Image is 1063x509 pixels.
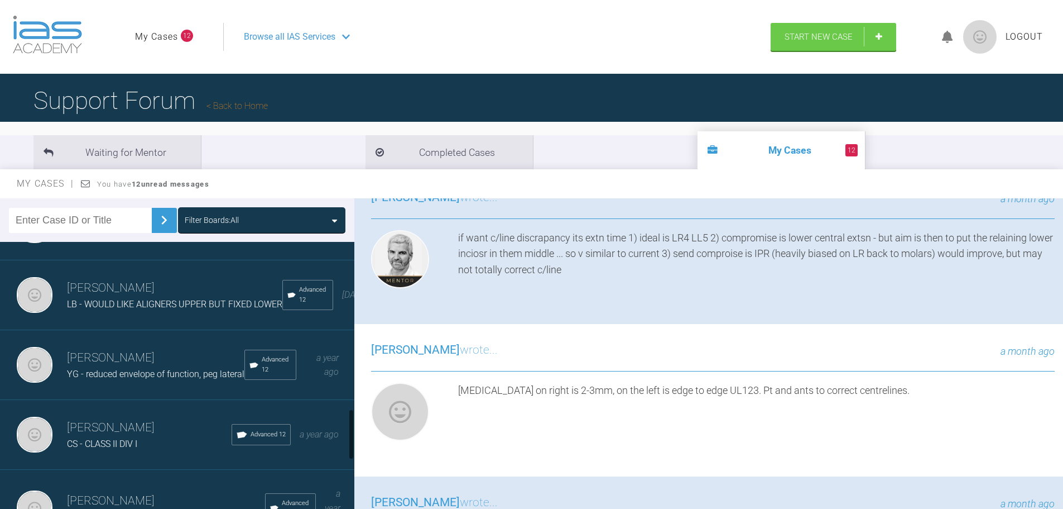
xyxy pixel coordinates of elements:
[97,180,209,188] span: You have
[371,496,460,509] span: [PERSON_NAME]
[458,383,1055,445] div: [MEDICAL_DATA] on right is 2-3mm, on the left is edge to edge UL123. Pt and ants to correct centr...
[365,135,533,169] li: Completed Cases
[132,180,209,188] strong: 12 unread messages
[785,32,853,42] span: Start New Case
[17,277,52,313] img: Sarah Gatley
[67,349,244,368] h3: [PERSON_NAME]
[33,81,268,120] h1: Support Forum
[371,230,429,288] img: Ross Hobson
[67,299,282,310] span: LB - WOULD LIKE ALIGNERS UPPER BUT FIXED LOWER
[67,279,282,298] h3: [PERSON_NAME]
[458,230,1055,293] div: if want c/line discrapancy its extn time 1) ideal is LR4 LL5 2) compromise is lower central extsn...
[300,429,339,440] span: a year ago
[698,131,865,169] li: My Cases
[13,16,82,54] img: logo-light.3e3ef733.png
[251,430,286,440] span: Advanced 12
[771,23,896,51] a: Start New Case
[17,178,74,189] span: My Cases
[67,369,244,379] span: YG - reduced envelope of function, peg lateral
[316,353,339,378] span: a year ago
[299,285,328,305] span: Advanced 12
[262,355,291,375] span: Advanced 12
[17,417,52,453] img: Sarah Gatley
[371,343,460,356] span: [PERSON_NAME]
[963,20,997,54] img: profile.png
[135,30,178,44] a: My Cases
[244,30,335,44] span: Browse all IAS Services
[342,289,367,300] span: [DATE]
[371,341,498,360] h3: wrote...
[371,383,429,441] img: Sarah Gatley
[1006,30,1043,44] a: Logout
[185,214,239,226] div: Filter Boards: All
[67,439,137,449] span: CS - CLASS II DIV I
[33,135,201,169] li: Waiting for Mentor
[845,144,858,156] span: 12
[181,30,193,42] span: 12
[206,101,268,111] a: Back to Home
[1001,193,1055,204] span: a month ago
[1001,345,1055,357] span: a month ago
[9,208,152,233] input: Enter Case ID or Title
[155,211,173,229] img: chevronRight.28bd32b0.svg
[67,418,232,437] h3: [PERSON_NAME]
[17,347,52,383] img: Sarah Gatley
